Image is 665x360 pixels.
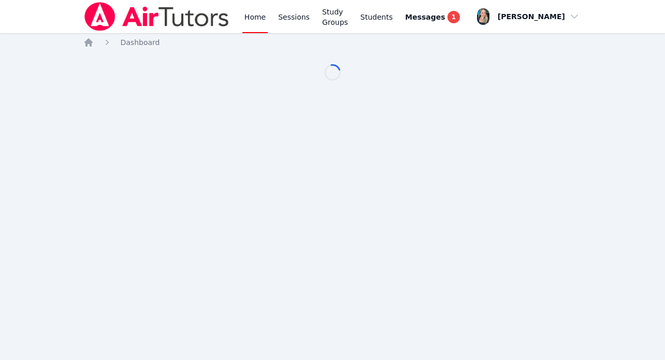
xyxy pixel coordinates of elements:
[447,11,460,23] span: 1
[405,12,445,22] span: Messages
[83,37,582,48] nav: Breadcrumb
[83,2,230,31] img: Air Tutors
[121,37,160,48] a: Dashboard
[121,38,160,47] span: Dashboard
